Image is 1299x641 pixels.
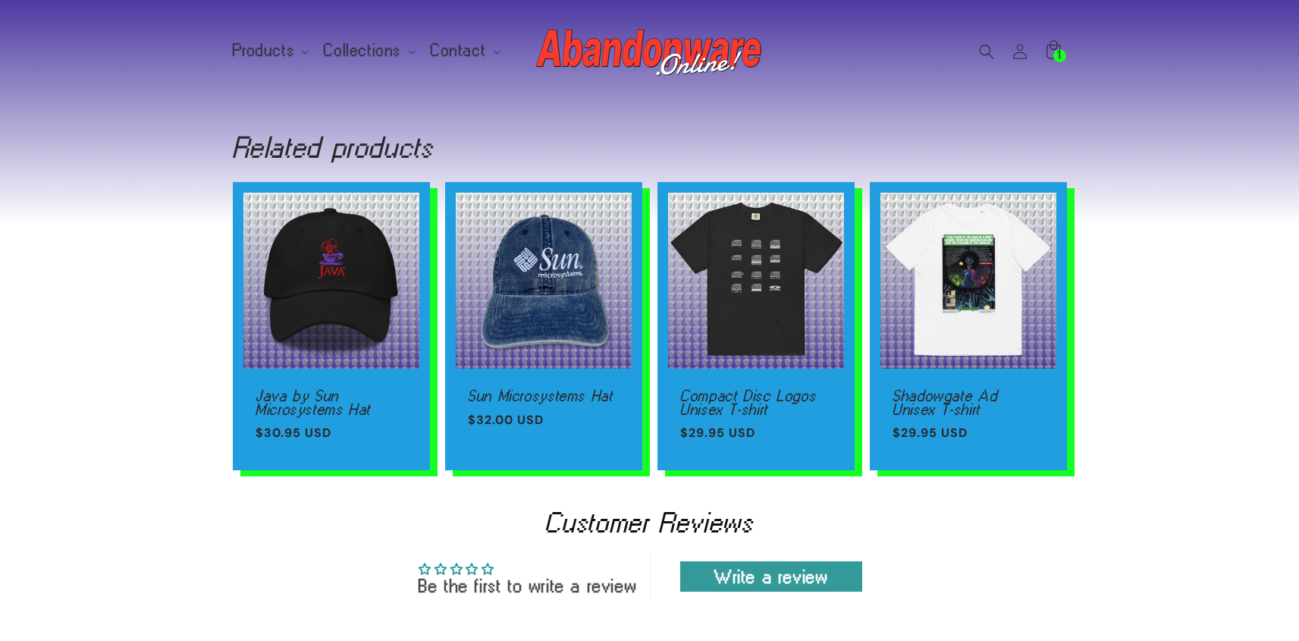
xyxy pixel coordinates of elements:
summary: Products [224,35,315,67]
a: Shadowgate Ad Unisex T-shirt [893,389,1044,416]
span: Products [233,44,295,58]
summary: Contact [422,35,507,67]
h2: Related products [233,135,1067,159]
a: Java by Sun Microsystems Hat [256,389,407,416]
a: Sun Microsystems Hat [468,389,620,403]
div: Be the first to write a review [419,577,637,594]
img: Abandonware [536,21,764,82]
span: 1 [1058,49,1062,62]
a: Write a review [680,561,862,592]
div: Average rating is 0.00 stars [419,558,637,577]
a: Abandonware [530,15,769,87]
a: Compact Disc Logos Unisex T-shirt [680,389,832,416]
span: Collections [324,44,401,58]
span: Contact [431,44,486,58]
h2: Customer Reviews [245,510,1055,536]
summary: Search [970,35,1003,68]
summary: Collections [315,35,422,67]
